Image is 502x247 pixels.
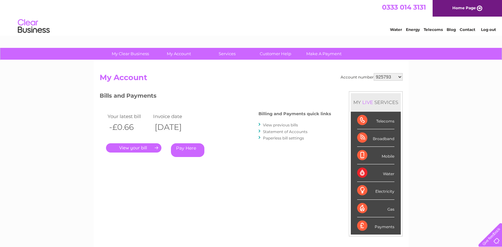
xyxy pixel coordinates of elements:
[298,48,350,60] a: Make A Payment
[152,121,197,134] th: [DATE]
[201,48,253,60] a: Services
[361,99,374,105] div: LIVE
[357,200,394,217] div: Gas
[101,4,402,31] div: Clear Business is a trading name of Verastar Limited (registered in [GEOGRAPHIC_DATA] No. 3667643...
[152,48,205,60] a: My Account
[351,93,401,111] div: MY SERVICES
[481,27,496,32] a: Log out
[357,182,394,199] div: Electricity
[357,217,394,235] div: Payments
[357,147,394,164] div: Mobile
[390,27,402,32] a: Water
[460,27,475,32] a: Contact
[447,27,456,32] a: Blog
[263,136,304,140] a: Paperless bill settings
[106,143,161,153] a: .
[106,121,152,134] th: -£0.66
[104,48,157,60] a: My Clear Business
[263,123,298,127] a: View previous bills
[106,112,152,121] td: Your latest bill
[357,129,394,147] div: Broadband
[406,27,420,32] a: Energy
[424,27,443,32] a: Telecoms
[341,73,403,81] div: Account number
[100,91,331,102] h3: Bills and Payments
[18,17,50,36] img: logo.png
[263,129,308,134] a: Statement of Accounts
[357,164,394,182] div: Water
[171,143,204,157] a: Pay Here
[258,111,331,116] h4: Billing and Payments quick links
[382,3,426,11] a: 0333 014 3131
[152,112,197,121] td: Invoice date
[100,73,403,85] h2: My Account
[357,112,394,129] div: Telecoms
[249,48,302,60] a: Customer Help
